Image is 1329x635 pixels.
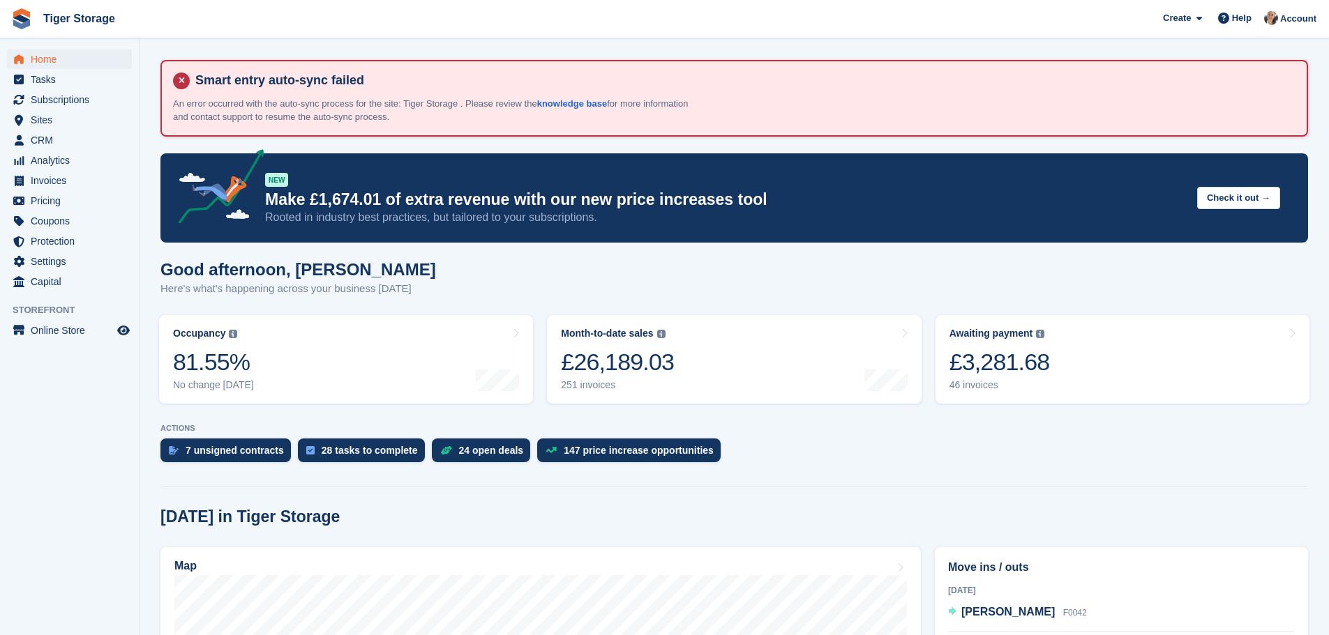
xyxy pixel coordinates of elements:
[31,49,114,69] span: Home
[948,584,1295,597] div: [DATE]
[11,8,32,29] img: stora-icon-8386f47178a22dfd0bd8f6a31ec36ba5ce8667c1dd55bd0f319d3a0aa187defe.svg
[298,438,432,469] a: 28 tasks to complete
[7,151,132,170] a: menu
[537,438,728,469] a: 147 price increase opportunities
[561,328,653,339] div: Month-to-date sales
[564,445,714,456] div: 147 price increase opportunities
[306,446,315,454] img: task-75834270c22a3079a89374b754ae025e5fb1db73e45f91037f5363f120a921f8.svg
[7,130,132,150] a: menu
[31,231,114,251] span: Protection
[657,330,666,338] img: icon-info-grey-7440780725fd019a000dd9b08b2336e03edf1995a4989e88bcd33f0948082b44.svg
[31,70,114,89] span: Tasks
[173,328,225,339] div: Occupancy
[31,171,114,190] span: Invoices
[173,348,254,376] div: 81.55%
[322,445,418,456] div: 28 tasks to complete
[265,210,1186,225] p: Rooted in industry best practices, but tailored to your subscriptions.
[38,7,121,30] a: Tiger Storage
[265,190,1186,210] p: Make £1,674.01 of extra revenue with our new price increases tool
[1264,11,1278,25] img: Becky Martin
[31,110,114,130] span: Sites
[948,559,1295,576] h2: Move ins / outs
[160,424,1308,433] p: ACTIONS
[160,507,340,526] h2: [DATE] in Tiger Storage
[936,315,1309,404] a: Awaiting payment £3,281.68 46 invoices
[7,90,132,109] a: menu
[1232,11,1252,25] span: Help
[159,315,533,404] a: Occupancy 81.55% No change [DATE]
[160,438,298,469] a: 7 unsigned contracts
[31,90,114,109] span: Subscriptions
[561,348,674,376] div: £26,189.03
[7,321,132,340] a: menu
[537,98,607,109] a: knowledge base
[169,446,179,454] img: contract_signature_icon-13c848040528278c33f63329250d36e43548de30e8caae1d1a13099fd9432cc5.svg
[13,303,139,317] span: Storefront
[7,110,132,130] a: menu
[7,272,132,291] a: menu
[440,445,452,455] img: deal-1b604bf984904fb50ccaf53a9ad4b4a5d6e5aea283cecdc64d6e3604feb123c2.svg
[546,447,557,453] img: price_increase_opportunities-93ffe204e8149a01c8c9dc8f82e8f89637d9d84a8eef4429ea346261dce0b2c0.svg
[949,379,1050,391] div: 46 invoices
[173,97,696,124] p: An error occurred with the auto-sync process for the site: Tiger Storage . Please review the for ...
[961,606,1055,618] span: [PERSON_NAME]
[31,252,114,271] span: Settings
[31,151,114,170] span: Analytics
[31,272,114,291] span: Capital
[459,445,524,456] div: 24 open deals
[1036,330,1044,338] img: icon-info-grey-7440780725fd019a000dd9b08b2336e03edf1995a4989e88bcd33f0948082b44.svg
[7,171,132,190] a: menu
[265,173,288,187] div: NEW
[31,211,114,231] span: Coupons
[31,130,114,150] span: CRM
[949,328,1033,339] div: Awaiting payment
[160,260,436,279] h1: Good afternoon, [PERSON_NAME]
[7,211,132,231] a: menu
[167,149,264,229] img: price-adjustments-announcement-icon-8257ccfd72463d97f412b2fc003d46551f7dbcb40ab6d574587a9cd5c0d94...
[31,321,114,340] span: Online Store
[115,322,132,339] a: Preview store
[31,191,114,211] span: Pricing
[1063,608,1087,618] span: F0042
[949,348,1050,376] div: £3,281.68
[160,281,436,297] p: Here's what's happening across your business [DATE]
[229,330,237,338] img: icon-info-grey-7440780725fd019a000dd9b08b2336e03edf1995a4989e88bcd33f0948082b44.svg
[1163,11,1191,25] span: Create
[948,604,1087,622] a: [PERSON_NAME] F0042
[7,49,132,69] a: menu
[7,252,132,271] a: menu
[1280,12,1316,26] span: Account
[173,379,254,391] div: No change [DATE]
[7,70,132,89] a: menu
[7,191,132,211] a: menu
[547,315,921,404] a: Month-to-date sales £26,189.03 251 invoices
[7,231,132,251] a: menu
[186,445,284,456] div: 7 unsigned contracts
[432,438,538,469] a: 24 open deals
[1197,187,1280,210] button: Check it out →
[561,379,674,391] div: 251 invoices
[174,560,197,572] h2: Map
[190,72,1296,89] h4: Smart entry auto-sync failed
